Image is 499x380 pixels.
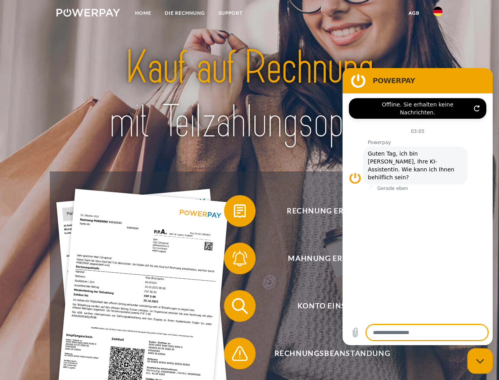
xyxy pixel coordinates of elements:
[212,6,249,20] a: SUPPORT
[467,348,493,374] iframe: Schaltfläche zum Öffnen des Messaging-Fensters; Konversation läuft
[56,9,120,17] img: logo-powerpay-white.svg
[230,344,250,363] img: qb_warning.svg
[230,296,250,316] img: qb_search.svg
[224,243,429,274] button: Mahnung erhalten?
[224,338,429,369] button: Rechnungsbeanstandung
[158,6,212,20] a: DIE RECHNUNG
[224,195,429,227] button: Rechnung erhalten?
[433,7,443,16] img: de
[235,290,429,322] span: Konto einsehen
[230,201,250,221] img: qb_bill.svg
[235,338,429,369] span: Rechnungsbeanstandung
[230,249,250,268] img: qb_bell.svg
[235,243,429,274] span: Mahnung erhalten?
[343,68,493,345] iframe: Messaging-Fenster
[235,195,429,227] span: Rechnung erhalten?
[75,38,424,152] img: title-powerpay_de.svg
[224,290,429,322] button: Konto einsehen
[128,6,158,20] a: Home
[402,6,426,20] a: agb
